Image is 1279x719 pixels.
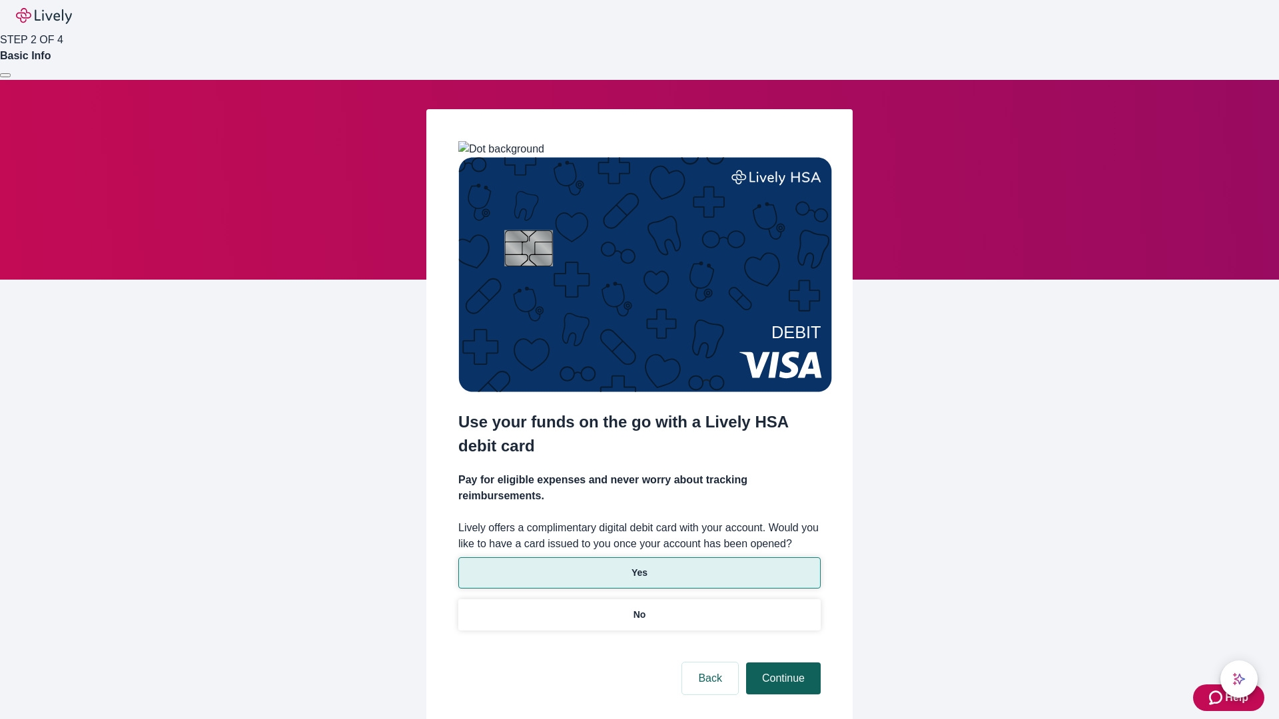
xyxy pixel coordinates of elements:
button: Continue [746,662,821,694]
p: No [634,608,646,622]
img: Lively [16,8,72,24]
button: Back [682,662,738,694]
img: Debit card [458,157,832,392]
p: Yes [632,566,647,580]
svg: Zendesk support icon [1209,690,1225,706]
svg: Lively AI Assistant [1232,672,1246,686]
button: Yes [458,557,821,589]
h4: Pay for eligible expenses and never worry about tracking reimbursements. [458,472,821,504]
img: Dot background [458,141,544,157]
button: No [458,599,821,630]
label: Lively offers a complimentary digital debit card with your account. Would you like to have a card... [458,520,821,552]
button: Zendesk support iconHelp [1193,684,1264,711]
h2: Use your funds on the go with a Lively HSA debit card [458,410,821,458]
button: chat [1220,660,1258,698]
span: Help [1225,690,1248,706]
